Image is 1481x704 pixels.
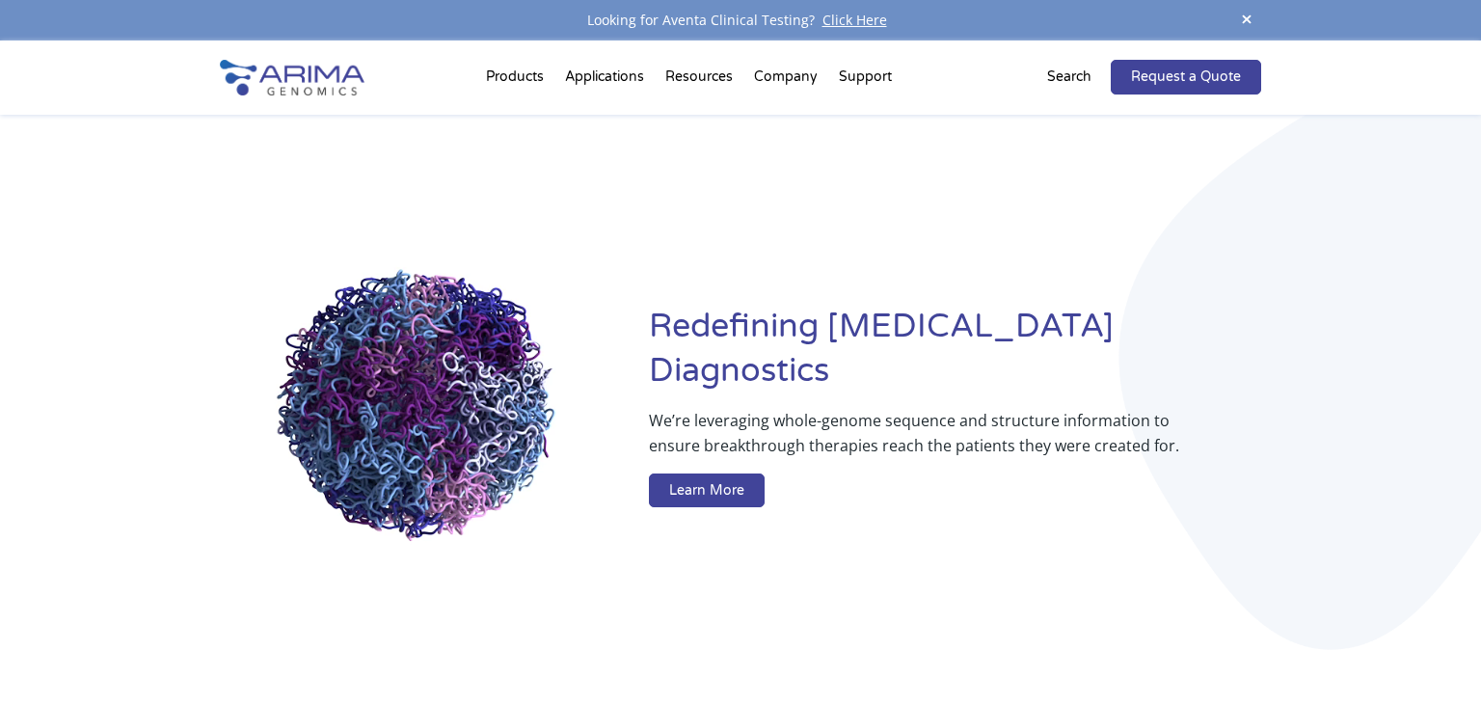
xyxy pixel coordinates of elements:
[815,11,895,29] a: Click Here
[220,8,1261,33] div: Looking for Aventa Clinical Testing?
[220,60,364,95] img: Arima-Genomics-logo
[649,408,1184,474] p: We’re leveraging whole-genome sequence and structure information to ensure breakthrough therapies...
[649,305,1261,408] h1: Redefining [MEDICAL_DATA] Diagnostics
[1047,65,1091,90] p: Search
[649,474,765,508] a: Learn More
[1111,60,1261,95] a: Request a Quote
